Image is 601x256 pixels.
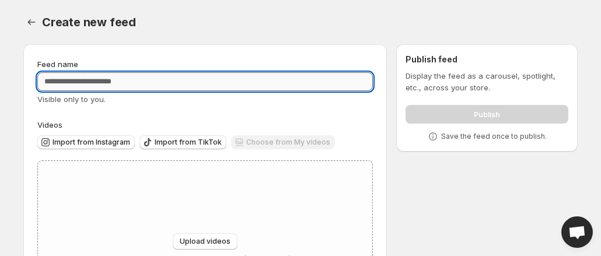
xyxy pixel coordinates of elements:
button: Import from TikTok [139,135,226,149]
span: Upload videos [180,237,230,246]
h2: Publish feed [406,54,568,65]
span: Feed name [37,59,78,69]
span: Import from TikTok [155,138,222,147]
button: Settings [23,14,40,30]
span: Videos [37,120,62,129]
p: Display the feed as a carousel, spotlight, etc., across your store. [406,70,568,93]
span: Create new feed [42,15,136,29]
p: Save the feed once to publish. [441,132,547,141]
span: Visible only to you. [37,94,106,104]
button: Upload videos [173,233,237,250]
div: Open chat [561,216,593,248]
button: Import from Instagram [37,135,135,149]
span: Import from Instagram [53,138,130,147]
